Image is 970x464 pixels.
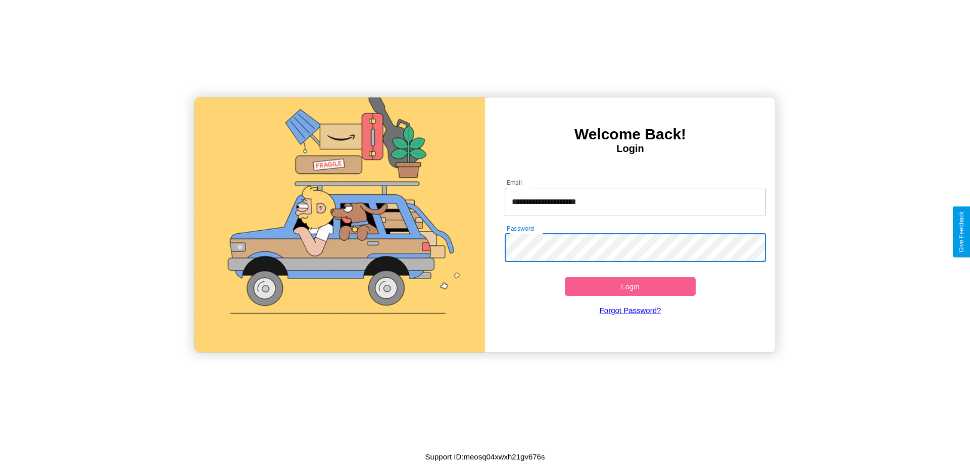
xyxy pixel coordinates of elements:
[485,143,775,154] h4: Login
[485,126,775,143] h3: Welcome Back!
[507,224,533,233] label: Password
[958,212,965,252] div: Give Feedback
[195,97,485,352] img: gif
[507,178,522,187] label: Email
[500,296,761,325] a: Forgot Password?
[425,450,545,463] p: Support ID: meosq04xwxh21gv676s
[565,277,696,296] button: Login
